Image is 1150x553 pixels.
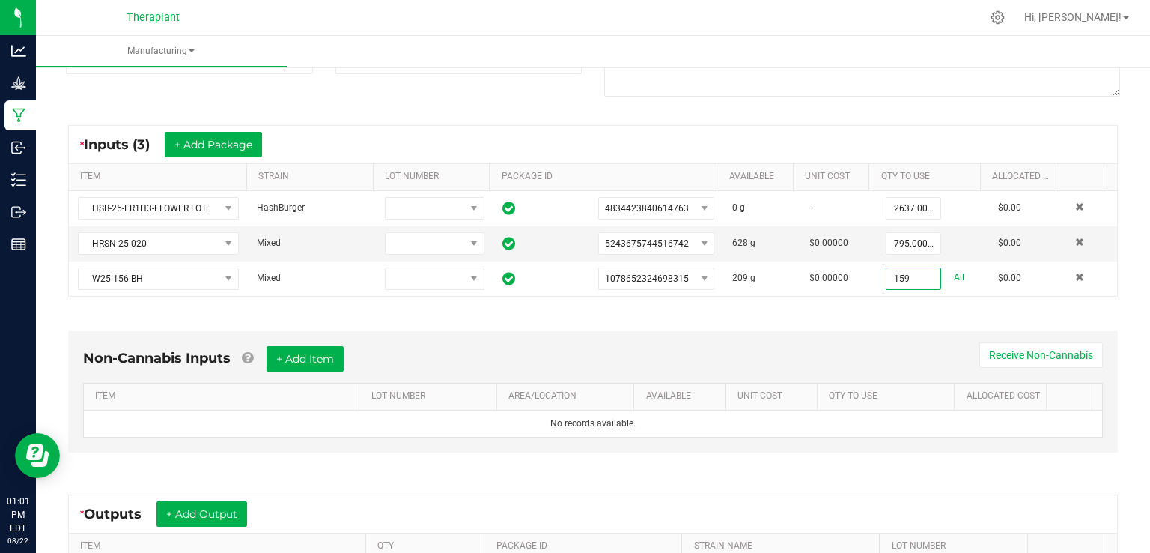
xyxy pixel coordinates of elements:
div: Manage settings [988,10,1007,25]
span: 209 [732,273,748,283]
span: $0.00 [998,273,1021,283]
span: Inputs (3) [84,136,165,153]
a: QTY TO USESortable [881,171,975,183]
a: LOT NUMBERSortable [385,171,484,183]
button: + Add Package [165,132,262,157]
span: g [750,273,755,283]
a: ITEMSortable [80,171,240,183]
span: 4834423840614763 [605,203,689,214]
inline-svg: Reports [11,237,26,252]
inline-svg: Outbound [11,205,26,220]
a: AREA/LOCATIONSortable [508,390,628,402]
button: Receive Non-Cannabis [979,342,1103,368]
a: QTYSortable [377,540,478,552]
a: STRAINSortable [258,171,367,183]
inline-svg: Inventory [11,172,26,187]
span: g [740,202,745,213]
span: g [750,238,755,248]
span: NO DATA FOUND [78,232,239,255]
a: Allocated CostSortable [992,171,1050,183]
span: Mixed [257,273,281,283]
inline-svg: Inbound [11,140,26,155]
iframe: Resource center [15,433,60,478]
a: Unit CostSortable [805,171,863,183]
a: AVAILABLESortable [729,171,788,183]
a: AVAILABLESortable [646,390,720,402]
button: + Add Item [267,346,344,372]
p: 08/22 [7,535,29,546]
a: PACKAGE IDSortable [496,540,676,552]
span: 0 [732,202,737,213]
a: Unit CostSortable [737,390,812,402]
a: Sortable [1058,390,1086,402]
span: 1078652324698315 [605,274,689,284]
span: - [809,202,812,213]
span: HSB-25-FR1H3-FLOWER LOT [79,198,219,219]
a: LOT NUMBERSortable [892,540,1022,552]
a: STRAIN NAMESortable [694,540,874,552]
a: QTY TO USESortable [829,390,949,402]
span: In Sync [502,270,515,288]
a: Sortable [1068,171,1101,183]
a: Allocated CostSortable [967,390,1041,402]
p: 01:01 PM EDT [7,495,29,535]
span: W25-156-BH [79,268,219,289]
a: ITEMSortable [95,390,353,402]
span: Theraplant [127,11,180,24]
span: $0.00 [998,202,1021,213]
span: Mixed [257,238,281,248]
inline-svg: Manufacturing [11,108,26,123]
span: NO DATA FOUND [598,197,714,220]
button: + Add Output [156,501,247,527]
span: 628 [732,238,748,248]
a: PACKAGE IDSortable [502,171,712,183]
span: Manufacturing [36,45,287,58]
span: Non-Cannabis Inputs [83,350,231,366]
a: ITEMSortable [80,540,359,552]
inline-svg: Analytics [11,43,26,58]
span: NO DATA FOUND [598,268,714,290]
span: HashBurger [257,202,305,213]
span: Outputs [84,506,156,522]
span: $0.00 [998,238,1021,248]
inline-svg: Grow [11,76,26,91]
span: NO DATA FOUND [78,197,239,220]
span: $0.00000 [809,238,848,248]
td: No records available. [84,411,1102,437]
span: Hi, [PERSON_NAME]! [1024,11,1122,23]
a: Manufacturing [36,36,287,67]
a: Sortable [1040,540,1101,552]
a: LOT NUMBERSortable [371,390,491,402]
span: $0.00000 [809,273,848,283]
span: In Sync [502,235,515,253]
a: Add Non-Cannabis items that were also consumed in the run (e.g. gloves and packaging); Also add N... [242,350,253,366]
a: All [954,268,964,288]
span: In Sync [502,199,515,217]
span: HRSN-25-020 [79,233,219,254]
span: 5243675744516742 [605,238,689,249]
